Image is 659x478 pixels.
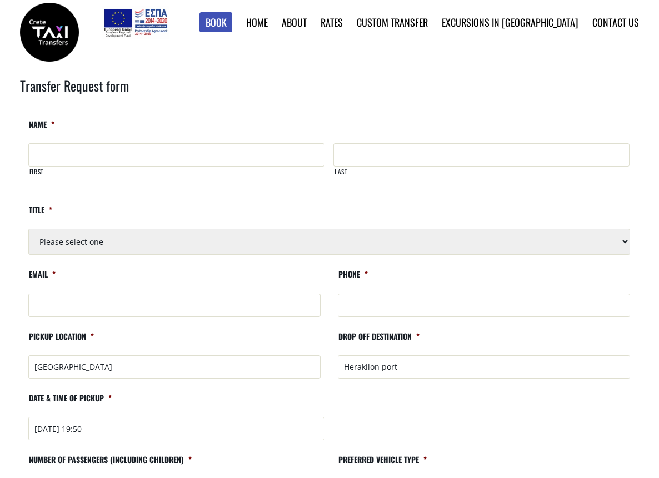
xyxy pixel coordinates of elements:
img: Crete Taxi Transfers | Crete Taxi Transfers search results | Crete Taxi Transfers [20,3,79,62]
label: Pickup location [28,331,94,351]
a: Contact us [592,15,639,29]
h2: Transfer Request form [20,76,640,110]
a: Home [246,15,268,29]
label: Phone [338,269,368,289]
img: e-bannersEUERDF180X90.jpg [102,6,168,39]
a: Book [199,12,233,33]
a: Crete Taxi Transfers | Crete Taxi Transfers search results | Crete Taxi Transfers [20,25,79,37]
a: Excursions in [GEOGRAPHIC_DATA] [442,15,578,29]
a: Rates [321,15,343,29]
label: Drop off destination [338,331,420,351]
label: Date & time of pickup [28,393,112,412]
label: Preferred vehicle type [338,455,427,474]
a: About [282,15,307,29]
label: Title [28,205,52,224]
label: Email [28,269,56,289]
label: First [29,167,324,185]
label: Last [334,167,630,185]
label: Number of passengers (including children) [28,455,192,474]
label: Name [28,119,54,139]
a: Custom Transfer [357,15,428,29]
